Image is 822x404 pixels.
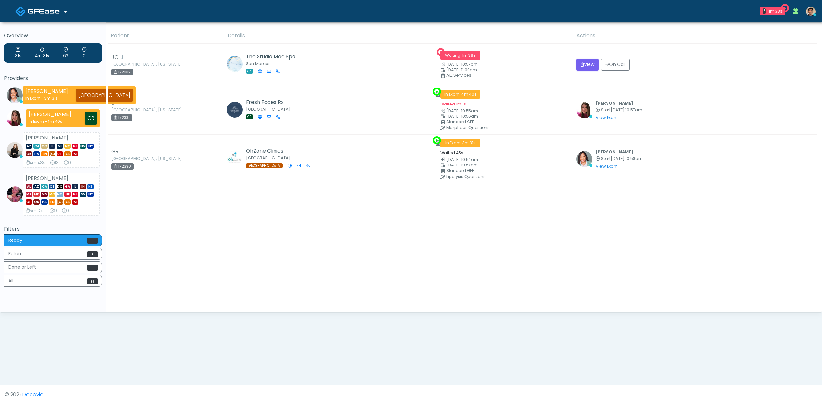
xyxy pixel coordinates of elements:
[4,261,102,273] button: Done or Left65
[461,91,477,97] span: 4m 40s
[576,102,592,118] img: Megan McComy
[87,144,94,149] span: NY
[111,108,147,112] small: [GEOGRAPHIC_DATA], [US_STATE]
[64,192,71,197] span: NE
[4,234,102,288] div: Basic example
[64,144,71,149] span: MO
[72,144,78,149] span: NJ
[49,192,55,197] span: MO
[111,99,116,107] span: ei
[57,144,63,149] span: MI
[107,28,224,44] th: Patient
[246,61,271,66] small: San Marcos
[72,151,78,156] span: WI
[7,87,23,103] img: Jennifer Ekeh
[601,107,611,113] span: Start
[596,108,642,112] small: Started at
[26,151,32,156] span: OK
[33,144,40,149] span: CA
[7,110,23,126] img: Megan McComy
[446,120,575,124] div: Standard GFE
[62,208,69,214] div: Extended Exams
[41,144,48,149] span: CO
[246,155,291,161] small: [GEOGRAPHIC_DATA]
[440,51,480,60] span: Waiting ·
[611,107,642,113] span: [DATE] 10:57am
[446,73,575,77] div: ALL Services
[33,192,40,197] span: MD
[82,46,86,59] div: Extended Exams
[446,62,478,67] span: [DATE] 10:57am
[440,63,569,67] small: Date Created
[72,199,78,205] span: WI
[440,109,569,113] small: Date Created
[64,160,71,166] div: Extended Exams
[462,140,476,146] span: 3m 31s
[57,192,63,197] span: NC
[15,1,67,21] a: Docovia
[4,226,102,232] h5: Filters
[596,164,618,169] a: View Exam
[80,144,86,149] span: NM
[33,184,40,189] span: AZ
[41,151,48,156] span: TN
[111,114,132,121] div: 172331
[596,157,643,161] small: Started at
[576,151,592,167] img: Jennifer Ekeh
[440,150,463,156] small: Waited 45s
[573,28,817,44] th: Actions
[4,248,102,260] button: Future3
[596,100,633,106] b: [PERSON_NAME]
[72,192,78,197] span: NJ
[80,192,86,197] span: NV
[462,53,476,58] span: 1m 38s
[111,63,147,66] small: [GEOGRAPHIC_DATA], [US_STATE]
[763,8,766,14] div: 1
[601,59,630,71] button: On Call
[47,119,62,124] span: 4m 40s
[25,88,68,95] strong: [PERSON_NAME]
[7,142,23,158] img: Sydney Lundberg
[111,69,133,75] div: 172332
[26,160,45,166] div: Average Review Time
[5,3,24,22] button: Open LiveChat chat widget
[440,90,480,99] span: In Exam ·
[446,175,575,179] div: Lipolysis Questions
[49,144,55,149] span: IL
[26,199,32,205] span: OH
[246,114,253,119] span: OR
[111,163,134,170] div: 172330
[26,134,68,141] strong: [PERSON_NAME]
[29,118,71,124] div: In Exam -
[87,251,98,257] span: 3
[26,144,32,149] span: AZ
[22,391,44,398] a: Docovia
[756,4,789,18] a: 1 1m 38s
[4,234,102,246] button: Ready3
[28,8,60,14] img: Docovia
[611,156,643,161] span: [DATE] 10:58am
[41,199,48,205] span: PA
[41,192,48,197] span: MN
[49,151,55,156] span: [GEOGRAPHIC_DATA]
[57,151,63,156] span: UT
[440,68,569,72] small: Scheduled Time
[246,163,283,168] span: [GEOGRAPHIC_DATA]
[85,112,97,125] div: OR
[446,162,478,168] span: [DATE] 10:57am
[576,59,599,71] button: View
[15,6,26,17] img: Docovia
[44,96,58,101] span: 3m 31s
[29,111,71,118] strong: [PERSON_NAME]
[80,184,86,189] span: IN
[49,199,55,205] span: TN
[76,89,133,102] div: [GEOGRAPHIC_DATA]
[111,54,118,61] span: JG
[57,184,63,189] span: DC
[63,46,68,59] div: Exams Completed
[596,115,618,120] a: View Exam
[446,157,478,162] span: [DATE] 10:54am
[440,101,466,107] small: Waited 1m 1s
[33,151,40,156] span: PA
[4,33,102,38] h5: Overview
